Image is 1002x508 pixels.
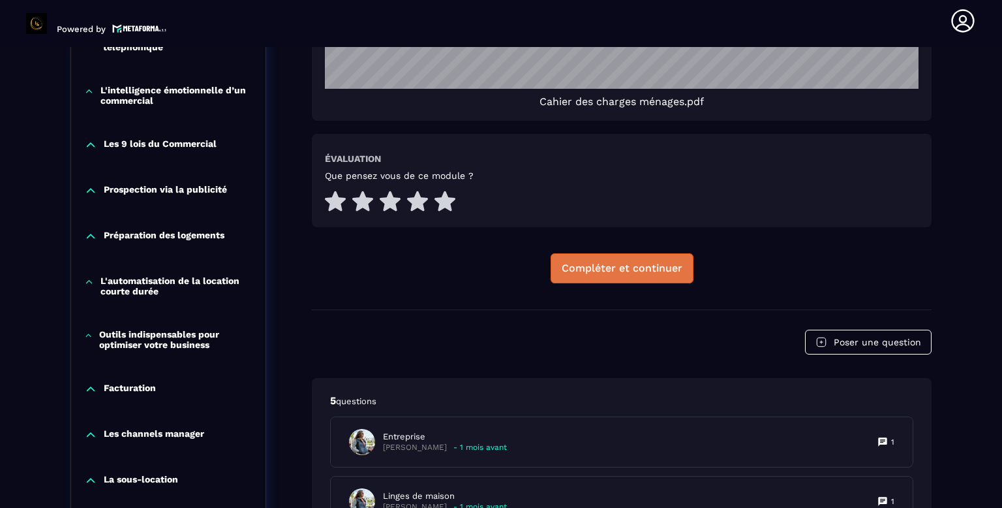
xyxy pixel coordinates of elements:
p: [PERSON_NAME] [383,443,447,452]
p: Les channels manager [104,428,204,441]
button: Poser une question [805,330,932,355]
p: Linges de maison [383,490,507,502]
p: Facturation [104,383,156,396]
p: Préparation des logements [104,230,224,243]
p: La sous-location [104,474,178,487]
p: 1 [891,437,894,447]
span: Cahier des charges ménages.pdf [539,95,704,108]
p: Entreprise [383,431,507,443]
p: Prospection via la publicité [104,184,227,197]
h5: Que pensez vous de ce module ? [325,170,474,181]
p: Powered by [57,24,106,34]
p: Les 9 lois du Commercial [104,138,217,151]
img: logo [112,23,167,34]
p: - 1 mois avant [453,443,507,452]
p: 1 [891,496,894,507]
h6: Évaluation [325,153,381,164]
p: L'automatisation de la location courte durée [100,276,252,296]
img: logo-branding [26,13,47,34]
p: Outils indispensables pour optimiser votre business [99,329,252,350]
button: Compléter et continuer [551,253,693,283]
div: Compléter et continuer [562,262,682,275]
span: questions [336,396,376,406]
p: L'intelligence émotionnelle d’un commercial [100,85,252,106]
p: 5 [330,394,913,408]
